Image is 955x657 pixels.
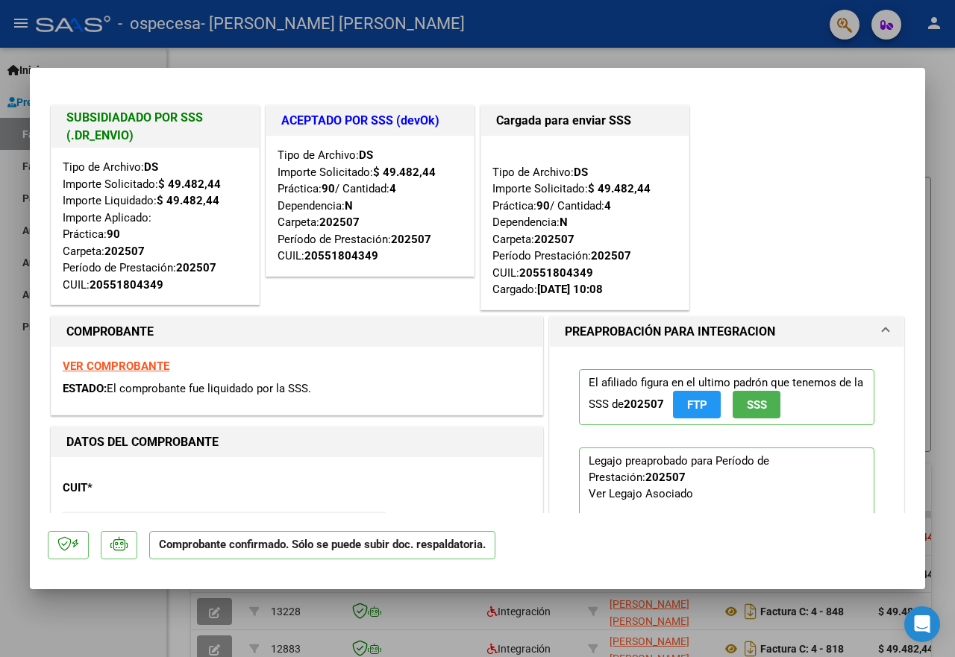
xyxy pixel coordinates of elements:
span: SSS [747,398,767,412]
strong: DATOS DEL COMPROBANTE [66,435,219,449]
strong: $ 49.482,44 [157,194,219,207]
p: CUIT [63,480,203,497]
div: Tipo de Archivo: Importe Solicitado: Importe Liquidado: Importe Aplicado: Práctica: Carpeta: Perí... [63,159,248,293]
strong: DS [574,166,588,179]
h1: ACEPTADO POR SSS (devOk) [281,112,459,130]
strong: 4 [604,199,611,213]
strong: $ 49.482,44 [158,177,221,191]
strong: 202507 [624,397,664,411]
span: El comprobante fue liquidado por la SSS. [107,382,311,395]
strong: 90 [107,227,120,241]
p: Comprobante confirmado. Sólo se puede subir doc. respaldatoria. [149,531,495,560]
strong: 202507 [319,216,360,229]
p: Legajo preaprobado para Período de Prestación: [579,447,874,623]
strong: 90 [322,182,335,195]
span: FTP [687,398,707,412]
div: 20551804349 [90,277,163,294]
strong: 4 [389,182,396,195]
strong: 202507 [645,471,686,484]
strong: 202507 [104,245,145,258]
div: Tipo de Archivo: Importe Solicitado: Práctica: / Cantidad: Dependencia: Carpeta: Período Prestaci... [492,147,677,298]
mat-expansion-panel-header: PREAPROBACIÓN PARA INTEGRACION [550,317,904,347]
button: SSS [733,391,780,418]
div: Tipo de Archivo: Importe Solicitado: Práctica: / Cantidad: Dependencia: Carpeta: Período de Prest... [278,147,463,265]
div: 20551804349 [519,265,593,282]
strong: 202507 [391,233,431,246]
strong: DS [144,160,158,174]
div: Open Intercom Messenger [904,606,940,642]
strong: N [560,216,568,229]
button: FTP [673,391,721,418]
strong: 202507 [176,261,216,274]
p: El afiliado figura en el ultimo padrón que tenemos de la SSS de [579,369,874,425]
strong: $ 49.482,44 [373,166,436,179]
div: 20551804349 [304,248,378,265]
a: VER COMPROBANTE [63,359,169,373]
span: ESTADO: [63,382,107,395]
h1: SUBSIDIADADO POR SSS (.DR_ENVIO) [66,109,244,145]
h1: Cargada para enviar SSS [496,112,674,130]
strong: DS [359,148,373,162]
h1: PREAPROBACIÓN PARA INTEGRACION [565,323,775,341]
strong: COMPROBANTE [66,324,154,339]
strong: 202507 [591,249,631,263]
strong: [DATE] 10:08 [537,283,603,296]
strong: N [345,199,353,213]
strong: 202507 [534,233,574,246]
strong: $ 49.482,44 [588,182,651,195]
strong: 90 [536,199,550,213]
div: Ver Legajo Asociado [589,485,693,502]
